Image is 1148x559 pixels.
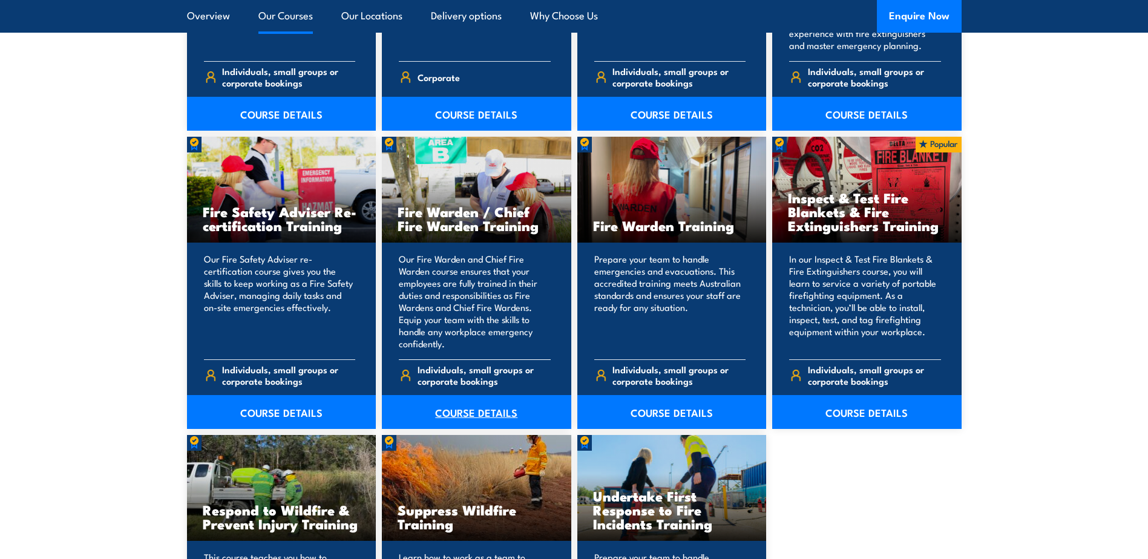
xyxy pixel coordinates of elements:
[203,503,361,531] h3: Respond to Wildfire & Prevent Injury Training
[808,364,941,387] span: Individuals, small groups or corporate bookings
[203,204,361,232] h3: Fire Safety Adviser Re-certification Training
[594,253,746,350] p: Prepare your team to handle emergencies and evacuations. This accredited training meets Australia...
[222,364,355,387] span: Individuals, small groups or corporate bookings
[398,204,556,232] h3: Fire Warden / Chief Fire Warden Training
[788,191,946,232] h3: Inspect & Test Fire Blankets & Fire Extinguishers Training
[418,364,551,387] span: Individuals, small groups or corporate bookings
[593,489,751,531] h3: Undertake First Response to Fire Incidents Training
[772,395,962,429] a: COURSE DETAILS
[399,253,551,350] p: Our Fire Warden and Chief Fire Warden course ensures that your employees are fully trained in the...
[187,395,376,429] a: COURSE DETAILS
[577,395,767,429] a: COURSE DETAILS
[187,97,376,131] a: COURSE DETAILS
[418,68,460,87] span: Corporate
[382,97,571,131] a: COURSE DETAILS
[222,65,355,88] span: Individuals, small groups or corporate bookings
[593,218,751,232] h3: Fire Warden Training
[808,65,941,88] span: Individuals, small groups or corporate bookings
[789,253,941,350] p: In our Inspect & Test Fire Blankets & Fire Extinguishers course, you will learn to service a vari...
[772,97,962,131] a: COURSE DETAILS
[204,253,356,350] p: Our Fire Safety Adviser re-certification course gives you the skills to keep working as a Fire Sa...
[612,65,746,88] span: Individuals, small groups or corporate bookings
[577,97,767,131] a: COURSE DETAILS
[382,395,571,429] a: COURSE DETAILS
[612,364,746,387] span: Individuals, small groups or corporate bookings
[398,503,556,531] h3: Suppress Wildfire Training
